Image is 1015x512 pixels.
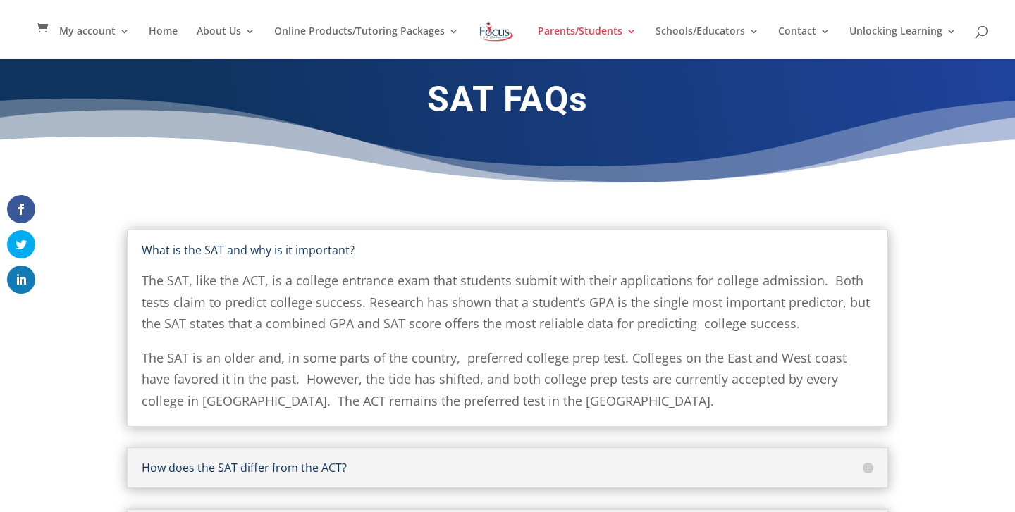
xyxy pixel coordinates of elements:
[538,26,636,59] a: Parents/Students
[142,244,873,256] h5: What is the SAT and why is it important?
[142,462,873,473] h5: How does the SAT differ from the ACT?
[149,26,178,59] a: Home
[656,26,759,59] a: Schools/Educators
[142,272,870,332] span: The SAT, like the ACT, is a college entrance exam that students submit with their applications fo...
[778,26,830,59] a: Contact
[849,26,956,59] a: Unlocking Learning
[142,349,847,409] span: The SAT is an older and, in some parts of the country, preferred college prep test. Colleges on t...
[274,26,459,59] a: Online Products/Tutoring Packages
[197,26,255,59] a: About Us
[127,78,888,127] h1: SAT FAQs
[59,26,130,59] a: My account
[478,19,515,44] img: Focus on Learning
